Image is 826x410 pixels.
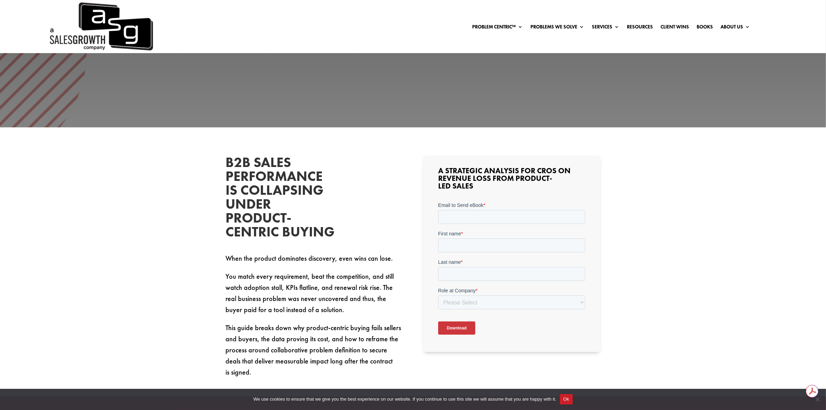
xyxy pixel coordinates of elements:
[253,396,556,403] span: We use cookies to ensure that we give you the best experience on our website. If you continue to ...
[438,202,585,341] iframe: Form 0
[472,24,523,32] a: Problem Centric™
[226,271,403,322] p: You match every requirement, beat the competition, and still watch adoption stall, KPIs flatline,...
[661,24,689,32] a: Client Wins
[814,396,821,403] span: No
[226,253,403,271] p: When the product dominates discovery, even wins can lose.
[721,24,750,32] a: About Us
[226,322,403,378] p: This guide breaks down why product-centric buying fails sellers and buyers, the data proving its ...
[697,24,713,32] a: Books
[226,156,330,242] h2: B2B Sales Performance Is Collapsing Under Product-Centric Buying
[627,24,653,32] a: Resources
[438,167,585,193] h3: A Strategic Analysis for CROs on Revenue Loss from Product-Led Sales
[560,394,573,404] button: Ok
[530,24,584,32] a: Problems We Solve
[592,24,619,32] a: Services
